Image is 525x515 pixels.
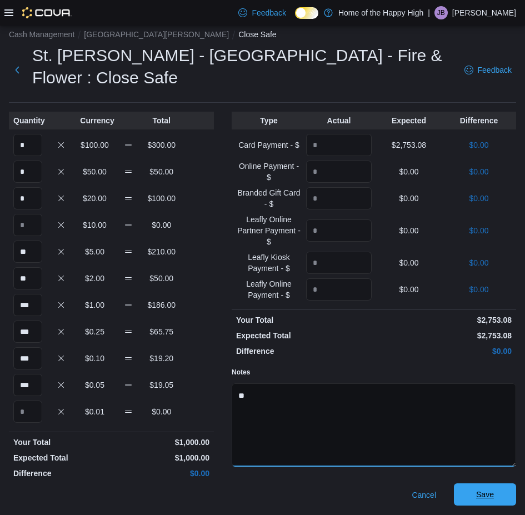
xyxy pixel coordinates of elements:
input: Quantity [13,134,42,156]
p: $50.00 [147,273,176,284]
img: Cova [22,7,72,18]
p: $0.00 [376,257,442,268]
p: Expected [376,115,442,126]
button: Save [454,483,516,506]
a: Feedback [234,2,290,24]
input: Quantity [306,278,372,301]
input: Quantity [13,187,42,209]
p: $0.00 [446,193,512,204]
p: $2,753.08 [376,314,512,326]
p: $186.00 [147,299,176,311]
input: Quantity [13,161,42,183]
span: Feedback [478,64,512,76]
p: $0.00 [376,225,442,236]
input: Quantity [13,401,42,423]
p: $10.00 [80,219,109,231]
p: Difference [446,115,512,126]
p: $1,000.00 [114,452,210,463]
p: $0.00 [114,468,210,479]
p: $0.00 [446,166,512,177]
input: Quantity [13,267,42,289]
input: Quantity [13,214,42,236]
button: [GEOGRAPHIC_DATA][PERSON_NAME] [84,30,229,39]
p: $2,753.08 [376,139,442,151]
p: $0.00 [446,139,512,151]
input: Quantity [306,252,372,274]
p: $0.00 [147,219,176,231]
input: Quantity [13,241,42,263]
p: Leafly Online Payment - $ [236,278,302,301]
p: $0.05 [80,379,109,391]
span: Cancel [412,489,436,501]
p: Home of the Happy High [338,6,423,19]
p: $2.00 [80,273,109,284]
p: $0.00 [376,284,442,295]
input: Quantity [306,187,372,209]
p: Branded Gift Card - $ [236,187,302,209]
p: $300.00 [147,139,176,151]
button: Cancel [407,484,441,506]
p: Online Payment - $ [236,161,302,183]
p: $100.00 [147,193,176,204]
p: Leafly Online Partner Payment - $ [236,214,302,247]
input: Quantity [13,374,42,396]
h1: St. [PERSON_NAME] - [GEOGRAPHIC_DATA] - Fire & Flower : Close Safe [32,44,453,89]
p: $0.00 [446,225,512,236]
input: Dark Mode [295,7,318,19]
button: Next [9,59,26,81]
a: Feedback [460,59,516,81]
p: $1.00 [80,299,109,311]
button: Close Safe [238,30,276,39]
p: Difference [13,468,109,479]
p: $0.00 [446,284,512,295]
p: $100.00 [80,139,109,151]
p: Difference [236,346,372,357]
p: $50.00 [147,166,176,177]
input: Quantity [13,321,42,343]
p: | [428,6,430,19]
p: $0.10 [80,353,109,364]
input: Quantity [306,161,372,183]
p: $0.00 [376,193,442,204]
span: JB [437,6,445,19]
p: Your Total [236,314,372,326]
p: $0.00 [376,346,512,357]
input: Quantity [306,134,372,156]
p: Currency [80,115,109,126]
p: $1,000.00 [114,437,210,448]
p: $210.00 [147,246,176,257]
p: $65.75 [147,326,176,337]
span: Feedback [252,7,286,18]
p: Card Payment - $ [236,139,302,151]
p: $0.25 [80,326,109,337]
p: Type [236,115,302,126]
div: Jasmine Blank [434,6,448,19]
p: Expected Total [236,330,372,341]
p: $19.20 [147,353,176,364]
p: $0.00 [376,166,442,177]
p: [PERSON_NAME] [452,6,516,19]
nav: An example of EuiBreadcrumbs [9,29,516,42]
p: Quantity [13,115,42,126]
p: Actual [306,115,372,126]
p: $0.00 [147,406,176,417]
p: $0.01 [80,406,109,417]
input: Quantity [13,347,42,369]
p: $19.05 [147,379,176,391]
p: Your Total [13,437,109,448]
span: Save [476,489,494,500]
p: $0.00 [446,257,512,268]
button: Cash Management [9,30,74,39]
p: $5.00 [80,246,109,257]
p: $50.00 [80,166,109,177]
label: Notes [232,368,250,377]
input: Quantity [13,294,42,316]
p: $20.00 [80,193,109,204]
p: $2,753.08 [376,330,512,341]
input: Quantity [306,219,372,242]
p: Leafly Kiosk Payment - $ [236,252,302,274]
p: Total [147,115,176,126]
p: Expected Total [13,452,109,463]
